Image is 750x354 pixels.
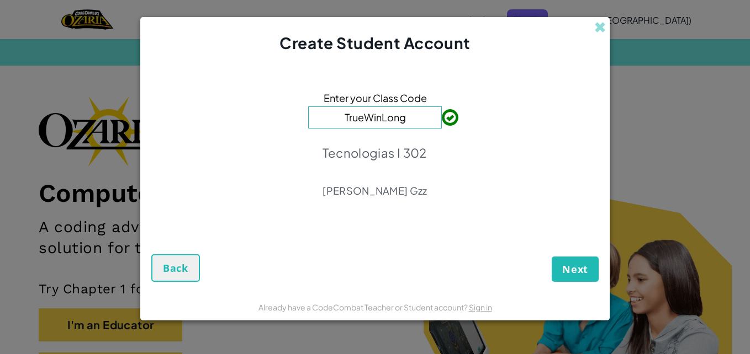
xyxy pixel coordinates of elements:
[469,302,492,312] a: Sign in
[323,145,427,160] p: Tecnologias I 302
[324,90,427,106] span: Enter your Class Code
[552,256,599,282] button: Next
[163,261,188,275] span: Back
[323,184,427,197] p: [PERSON_NAME] Gzz
[279,33,470,52] span: Create Student Account
[258,302,469,312] span: Already have a CodeCombat Teacher or Student account?
[151,254,200,282] button: Back
[562,262,588,276] span: Next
